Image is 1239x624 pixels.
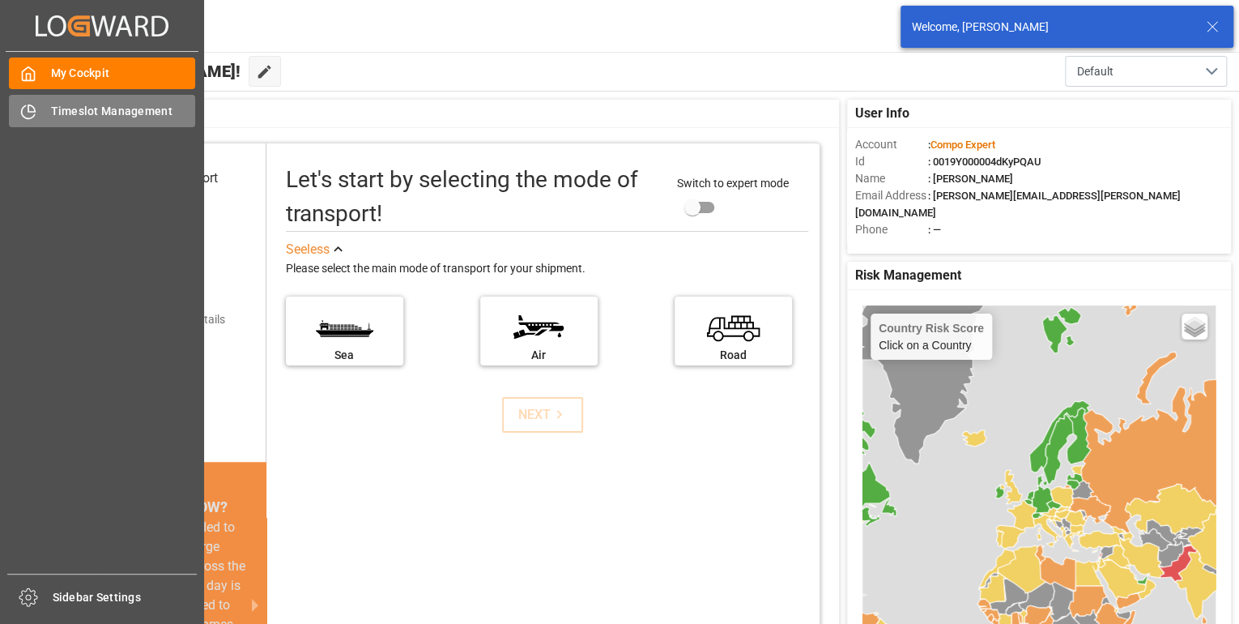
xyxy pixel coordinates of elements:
a: Timeslot Management [9,95,195,126]
span: : Shipper [928,241,969,253]
span: User Info [855,104,909,123]
div: Please select the main mode of transport for your shipment. [286,259,808,279]
span: Sidebar Settings [53,589,198,606]
span: Email Address [855,187,928,204]
span: Default [1077,63,1113,80]
span: My Cockpit [51,65,196,82]
div: Click on a Country [879,322,984,352]
span: Risk Management [855,266,961,285]
span: Timeslot Management [51,103,196,120]
button: open menu [1065,56,1227,87]
span: : 0019Y000004dKyPQAU [928,156,1041,168]
span: : [PERSON_NAME][EMAIL_ADDRESS][PERSON_NAME][DOMAIN_NAME] [855,190,1181,219]
span: Switch to expert mode [677,177,789,190]
span: : [PERSON_NAME] [928,173,1013,185]
div: See less [286,240,330,259]
span: Compo Expert [930,139,995,151]
div: Sea [294,347,395,364]
div: NEXT [518,405,568,425]
span: : [928,139,995,151]
span: : — [928,224,941,236]
a: Layers [1182,314,1207,340]
span: Account [855,136,928,153]
div: Welcome, [PERSON_NAME] [912,19,1190,36]
h4: Country Risk Score [879,322,984,335]
span: Id [855,153,928,170]
span: Phone [855,221,928,238]
span: Hello [PERSON_NAME]! [66,56,241,87]
button: NEXT [502,397,583,433]
div: Road [683,347,784,364]
span: Account Type [855,238,928,255]
a: My Cockpit [9,58,195,89]
span: Name [855,170,928,187]
div: Let's start by selecting the mode of transport! [286,163,661,231]
div: Air [488,347,590,364]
